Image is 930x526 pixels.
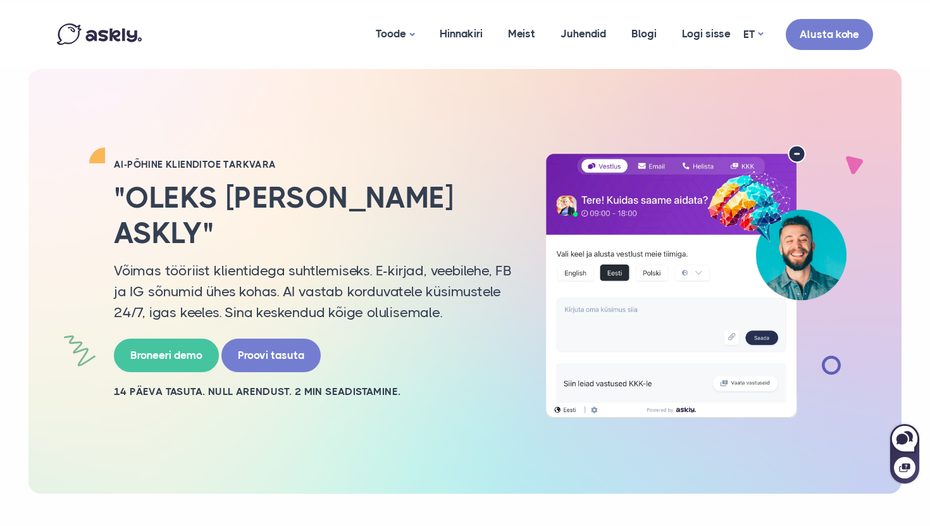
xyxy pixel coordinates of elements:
h2: "Oleks [PERSON_NAME] Askly" [114,180,512,250]
a: Juhendid [548,3,619,65]
p: Võimas tööriist klientidega suhtlemiseks. E-kirjad, veebilehe, FB ja IG sõnumid ühes kohas. AI va... [114,260,512,323]
a: Toode [363,3,427,66]
a: Proovi tasuta [221,339,321,372]
a: Meist [495,3,548,65]
a: ET [743,25,763,44]
a: Hinnakiri [427,3,495,65]
a: Logi sisse [669,3,743,65]
h2: 14 PÄEVA TASUTA. NULL ARENDUST. 2 MIN SEADISTAMINE. [114,385,512,399]
img: Askly [57,23,142,45]
img: AI multilingual chat [531,145,860,418]
a: Broneeri demo [114,339,219,372]
h2: AI-PÕHINE KLIENDITOE TARKVARA [114,158,512,171]
a: Blogi [619,3,669,65]
iframe: Askly chat [889,422,921,485]
a: Alusta kohe [786,19,873,50]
